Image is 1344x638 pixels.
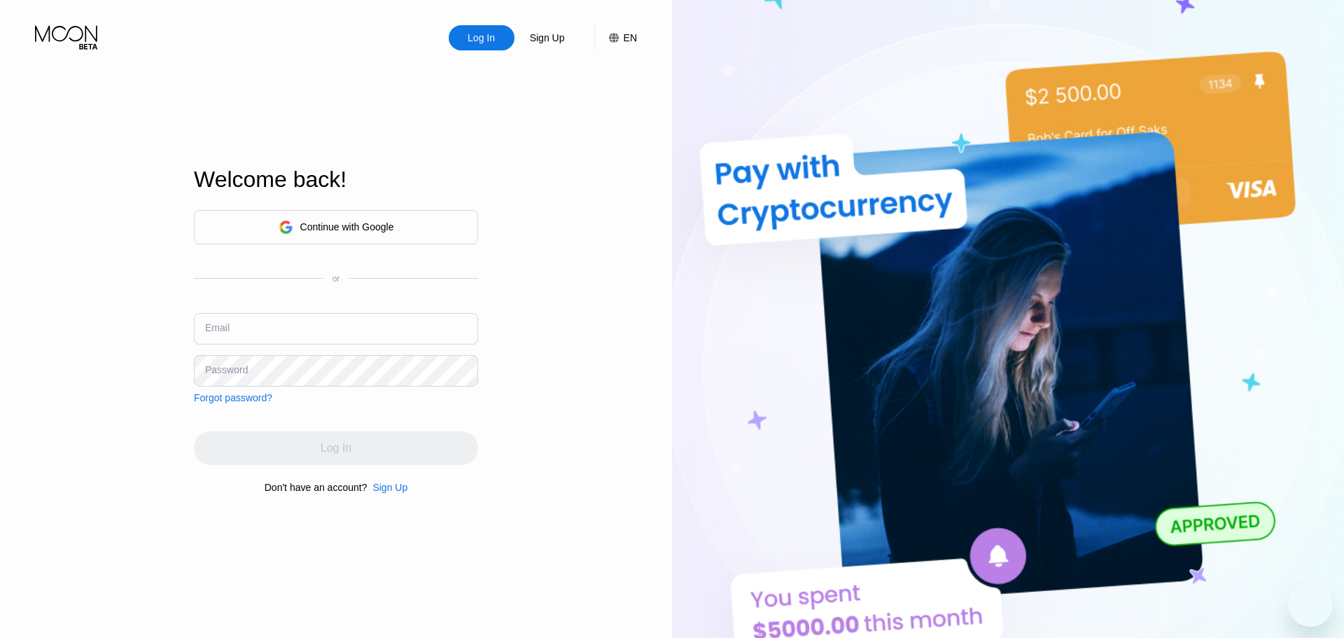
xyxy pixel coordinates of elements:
[265,482,367,493] div: Don't have an account?
[205,322,230,333] div: Email
[528,31,566,45] div: Sign Up
[372,482,407,493] div: Sign Up
[194,392,272,403] div: Forgot password?
[1288,582,1333,627] iframe: Button to launch messaging window
[194,210,478,244] div: Continue with Google
[205,364,248,375] div: Password
[466,31,496,45] div: Log In
[624,32,637,43] div: EN
[194,167,478,193] div: Welcome back!
[594,25,637,50] div: EN
[449,25,514,50] div: Log In
[514,25,580,50] div: Sign Up
[367,482,407,493] div: Sign Up
[300,221,394,233] div: Continue with Google
[332,274,340,284] div: or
